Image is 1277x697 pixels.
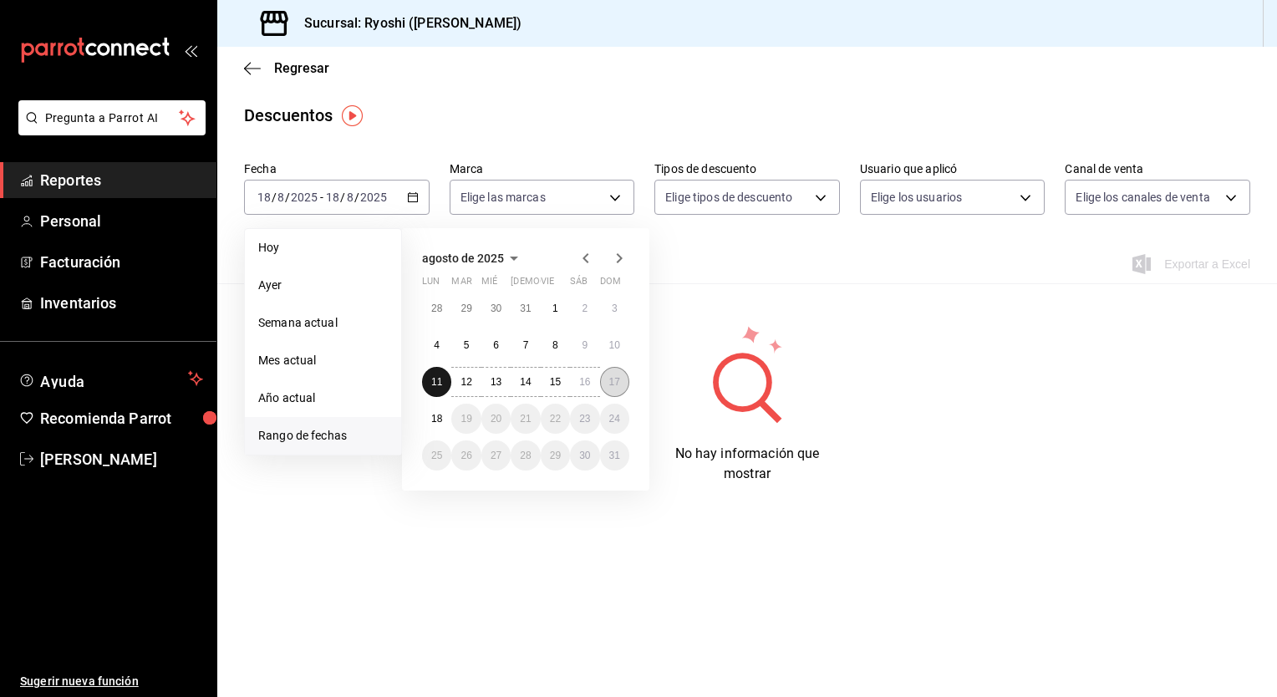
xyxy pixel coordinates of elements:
[258,277,388,294] span: Ayer
[422,293,451,323] button: 28 de julio de 2025
[346,191,354,204] input: --
[511,440,540,471] button: 28 de agosto de 2025
[277,191,285,204] input: --
[274,60,329,76] span: Regresar
[570,404,599,434] button: 23 de agosto de 2025
[460,413,471,425] abbr: 19 de agosto de 2025
[460,376,471,388] abbr: 12 de agosto de 2025
[431,413,442,425] abbr: 18 de agosto de 2025
[325,191,340,204] input: --
[579,450,590,461] abbr: 30 de agosto de 2025
[40,407,203,430] span: Recomienda Parrot
[422,330,451,360] button: 4 de agosto de 2025
[291,13,521,33] h3: Sucursal: Ryoshi ([PERSON_NAME])
[422,276,440,293] abbr: lunes
[244,60,329,76] button: Regresar
[600,404,629,434] button: 24 de agosto de 2025
[481,367,511,397] button: 13 de agosto de 2025
[511,330,540,360] button: 7 de agosto de 2025
[612,303,618,314] abbr: 3 de agosto de 2025
[541,367,570,397] button: 15 de agosto de 2025
[258,352,388,369] span: Mes actual
[654,163,840,175] label: Tipos de descuento
[511,404,540,434] button: 21 de agosto de 2025
[541,330,570,360] button: 8 de agosto de 2025
[244,103,333,128] div: Descuentos
[481,404,511,434] button: 20 de agosto de 2025
[550,413,561,425] abbr: 22 de agosto de 2025
[184,43,197,57] button: open_drawer_menu
[481,276,497,293] abbr: miércoles
[434,339,440,351] abbr: 4 de agosto de 2025
[579,413,590,425] abbr: 23 de agosto de 2025
[570,440,599,471] button: 30 de agosto de 2025
[552,339,558,351] abbr: 8 de agosto de 2025
[40,210,203,232] span: Personal
[40,369,181,389] span: Ayuda
[600,367,629,397] button: 17 de agosto de 2025
[12,121,206,139] a: Pregunta a Parrot AI
[552,303,558,314] abbr: 1 de agosto de 2025
[541,440,570,471] button: 29 de agosto de 2025
[451,367,481,397] button: 12 de agosto de 2025
[570,276,588,293] abbr: sábado
[860,163,1046,175] label: Usuario que aplicó
[40,251,203,273] span: Facturación
[290,191,318,204] input: ----
[523,339,529,351] abbr: 7 de agosto de 2025
[609,339,620,351] abbr: 10 de agosto de 2025
[422,440,451,471] button: 25 de agosto de 2025
[258,427,388,445] span: Rango de fechas
[675,445,820,481] span: No hay información que mostrar
[520,376,531,388] abbr: 14 de agosto de 2025
[481,440,511,471] button: 27 de agosto de 2025
[342,105,363,126] button: Tooltip marker
[40,448,203,471] span: [PERSON_NAME]
[354,191,359,204] span: /
[422,367,451,397] button: 11 de agosto de 2025
[460,189,546,206] span: Elige las marcas
[600,276,621,293] abbr: domingo
[451,293,481,323] button: 29 de julio de 2025
[431,450,442,461] abbr: 25 de agosto de 2025
[541,293,570,323] button: 1 de agosto de 2025
[40,292,203,314] span: Inventarios
[450,163,635,175] label: Marca
[491,376,501,388] abbr: 13 de agosto de 2025
[520,413,531,425] abbr: 21 de agosto de 2025
[451,276,471,293] abbr: martes
[511,293,540,323] button: 31 de julio de 2025
[511,367,540,397] button: 14 de agosto de 2025
[579,376,590,388] abbr: 16 de agosto de 2025
[340,191,345,204] span: /
[570,293,599,323] button: 2 de agosto de 2025
[481,330,511,360] button: 6 de agosto de 2025
[257,191,272,204] input: --
[431,376,442,388] abbr: 11 de agosto de 2025
[570,330,599,360] button: 9 de agosto de 2025
[582,303,588,314] abbr: 2 de agosto de 2025
[460,303,471,314] abbr: 29 de julio de 2025
[665,189,792,206] span: Elige tipos de descuento
[550,450,561,461] abbr: 29 de agosto de 2025
[511,276,609,293] abbr: jueves
[320,191,323,204] span: -
[481,293,511,323] button: 30 de julio de 2025
[491,450,501,461] abbr: 27 de agosto de 2025
[18,100,206,135] button: Pregunta a Parrot AI
[422,404,451,434] button: 18 de agosto de 2025
[541,404,570,434] button: 22 de agosto de 2025
[451,440,481,471] button: 26 de agosto de 2025
[431,303,442,314] abbr: 28 de julio de 2025
[520,450,531,461] abbr: 28 de agosto de 2025
[550,376,561,388] abbr: 15 de agosto de 2025
[258,314,388,332] span: Semana actual
[422,252,504,265] span: agosto de 2025
[493,339,499,351] abbr: 6 de agosto de 2025
[570,367,599,397] button: 16 de agosto de 2025
[1076,189,1209,206] span: Elige los canales de venta
[451,404,481,434] button: 19 de agosto de 2025
[582,339,588,351] abbr: 9 de agosto de 2025
[600,293,629,323] button: 3 de agosto de 2025
[491,303,501,314] abbr: 30 de julio de 2025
